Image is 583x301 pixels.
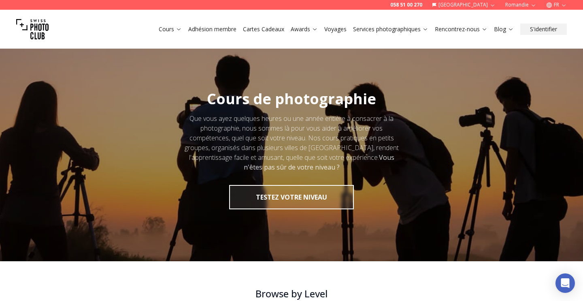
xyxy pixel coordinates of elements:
[240,24,287,35] button: Cartes Cadeaux
[291,25,318,33] a: Awards
[555,273,575,293] div: Open Intercom Messenger
[185,24,240,35] button: Adhésion membre
[207,89,376,109] span: Cours de photographie
[287,24,321,35] button: Awards
[181,114,402,172] div: Que vous ayez quelques heures ou une année entière à consacrer à la photographie, nous sommes là ...
[520,24,567,35] button: S'identifier
[494,25,514,33] a: Blog
[432,24,491,35] button: Rencontrez-nous
[16,13,49,45] img: Swiss photo club
[321,24,350,35] button: Voyages
[324,25,347,33] a: Voyages
[188,25,236,33] a: Adhésion membre
[353,25,428,33] a: Services photographiques
[159,25,182,33] a: Cours
[350,24,432,35] button: Services photographiques
[243,25,284,33] a: Cartes Cadeaux
[491,24,517,35] button: Blog
[91,287,492,300] h3: Browse by Level
[435,25,487,33] a: Rencontrez-nous
[229,185,354,209] button: TESTEZ VOTRE NIVEAU
[155,24,185,35] button: Cours
[390,2,422,8] a: 058 51 00 270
